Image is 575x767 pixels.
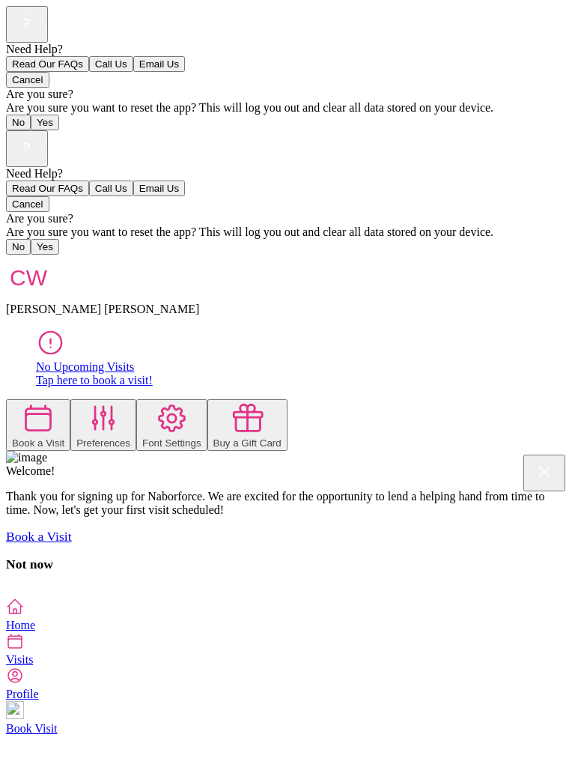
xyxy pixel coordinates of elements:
a: Profile [6,667,569,700]
a: Book a Visit [6,529,72,544]
div: Tap here to book a visit! [36,374,569,387]
button: Buy a Gift Card [207,399,287,451]
div: No Upcoming Visits [36,360,569,374]
button: Email Us [133,181,185,196]
span: Visits [6,653,33,666]
div: Are you sure? [6,212,569,225]
button: Font Settings [136,399,207,451]
a: Not now [6,557,53,572]
div: Font Settings [142,437,201,449]
a: Home [6,598,569,631]
a: Visits [6,632,569,666]
img: image [6,451,47,464]
a: Book Visit [6,701,569,735]
span: Book Visit [6,722,58,735]
button: Email Us [133,56,185,72]
button: Read Our FAQs [6,56,89,72]
div: Buy a Gift Card [213,437,282,449]
button: No [6,115,31,130]
div: Book a Visit [12,437,64,449]
div: [PERSON_NAME] [PERSON_NAME] [6,303,569,316]
div: Are you sure? [6,88,569,101]
button: Cancel [6,196,49,212]
div: Need Help? [6,167,569,181]
p: Thank you for signing up for Naborforce. We are excited for the opportunity to lend a helping han... [6,490,569,517]
button: Book a Visit [6,399,70,451]
button: No [6,239,31,255]
button: Read Our FAQs [6,181,89,196]
button: Call Us [89,181,133,196]
button: Yes [31,239,59,255]
button: Call Us [89,56,133,72]
div: Need Help? [6,43,569,56]
button: Cancel [6,72,49,88]
img: avatar [6,255,51,300]
button: Yes [31,115,59,130]
span: Profile [6,688,39,700]
div: Welcome! [6,464,569,478]
span: Home [6,619,35,631]
button: Preferences [70,399,136,451]
div: Preferences [76,437,130,449]
div: Are you sure you want to reset the app? This will log you out and clear all data stored on your d... [6,101,569,115]
a: No Upcoming VisitsTap here to book a visit! [36,328,569,387]
div: Are you sure you want to reset the app? This will log you out and clear all data stored on your d... [6,225,569,239]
